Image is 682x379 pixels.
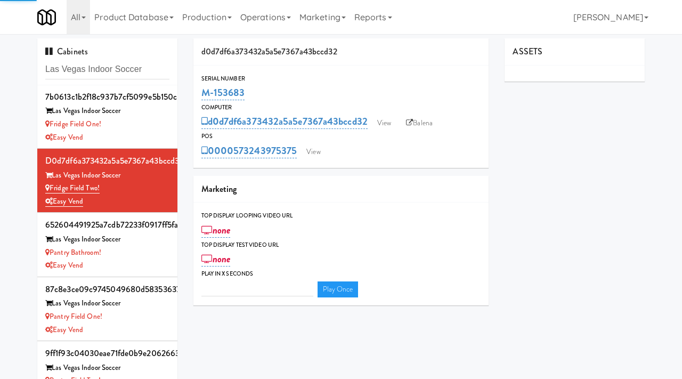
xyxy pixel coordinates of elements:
[45,217,169,233] div: 652604491925a7cdb72233f0917ff5fa
[37,213,177,277] li: 652604491925a7cdb72233f0917ff5faLas Vegas Indoor Soccer Pantry Bathroom!Easy Vend
[193,38,489,66] div: d0d7df6a373432a5a5e7367a43bccd32
[45,132,83,142] a: Easy Vend
[37,149,177,213] li: d0d7df6a373432a5a5e7367a43bccd32Las Vegas Indoor Soccer Fridge Field Two!Easy Vend
[45,153,169,169] div: d0d7df6a373432a5a5e7367a43bccd32
[201,131,481,142] div: POS
[45,361,169,375] div: Las Vegas Indoor Soccer
[201,143,297,158] a: 0000573243975375
[201,211,481,221] div: Top Display Looping Video Url
[45,325,83,335] a: Easy Vend
[201,85,245,100] a: M-153683
[45,311,102,321] a: Pantry Field One!
[45,345,169,361] div: 9ff1f93c04030eae71fde0b9e2062663
[318,281,359,297] a: Play Once
[45,196,83,207] a: Easy Vend
[37,277,177,341] li: 87c8e3ce09c9745049680d58353637d1Las Vegas Indoor Soccer Pantry Field One!Easy Vend
[45,104,169,118] div: Las Vegas Indoor Soccer
[201,183,237,195] span: Marketing
[45,247,101,257] a: Pantry Bathroom!
[45,60,169,79] input: Search cabinets
[301,144,326,160] a: View
[401,115,438,131] a: Balena
[37,85,177,149] li: 7b0613c1b2f18c937b7cf5099e5b150cLas Vegas Indoor Soccer Fridge Field One!Easy Vend
[45,297,169,310] div: Las Vegas Indoor Soccer
[45,169,169,182] div: Las Vegas Indoor Soccer
[45,260,83,270] a: Easy Vend
[45,183,100,193] a: Fridge Field Two!
[201,102,481,113] div: Computer
[201,269,481,279] div: Play in X seconds
[45,89,169,105] div: 7b0613c1b2f18c937b7cf5099e5b150c
[45,45,88,58] span: Cabinets
[372,115,396,131] a: View
[201,252,231,267] a: none
[513,45,542,58] span: ASSETS
[201,74,481,84] div: Serial Number
[201,240,481,251] div: Top Display Test Video Url
[201,223,231,238] a: none
[45,119,101,129] a: Fridge Field One!
[37,8,56,27] img: Micromart
[201,114,368,129] a: d0d7df6a373432a5a5e7367a43bccd32
[45,281,169,297] div: 87c8e3ce09c9745049680d58353637d1
[45,233,169,246] div: Las Vegas Indoor Soccer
